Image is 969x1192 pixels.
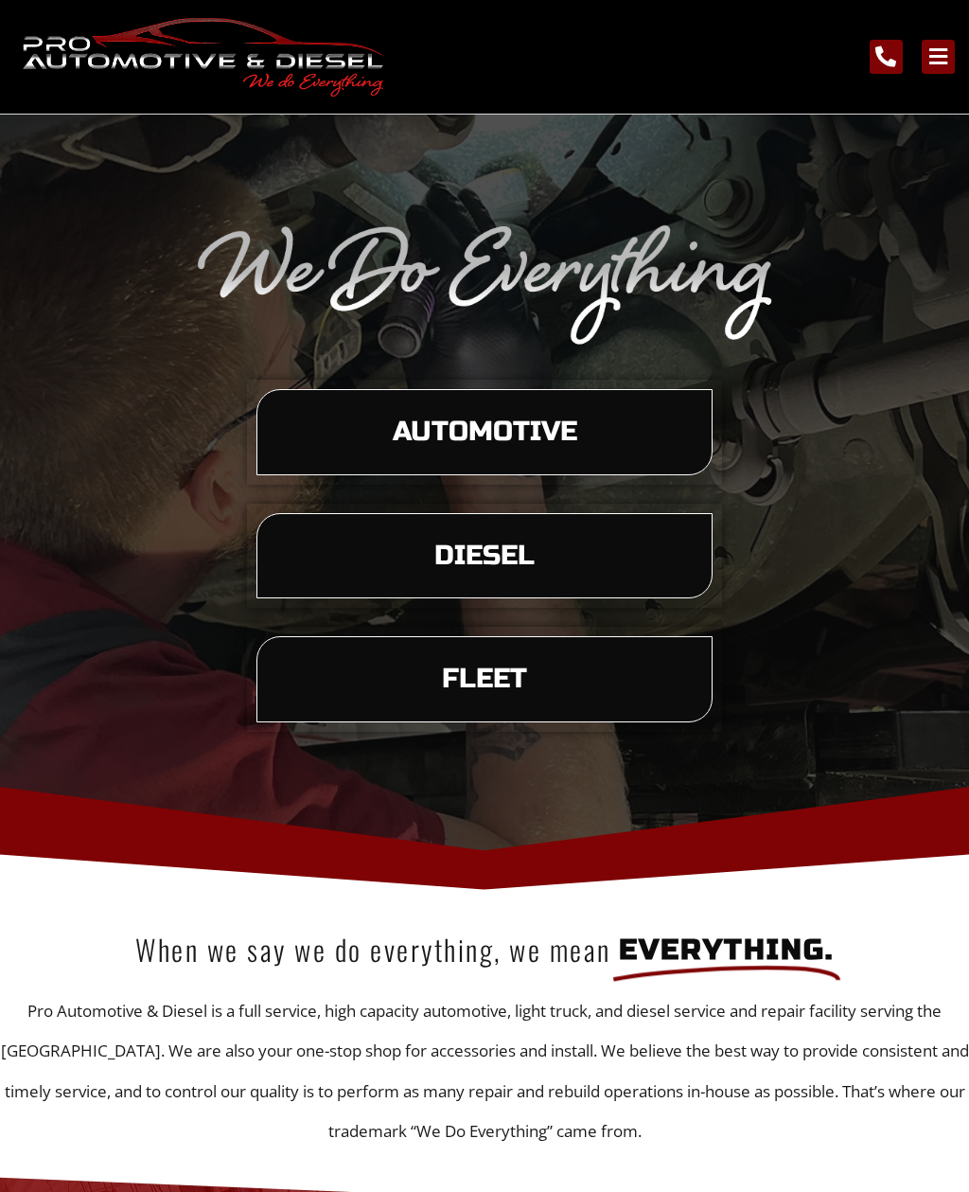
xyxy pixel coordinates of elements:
img: The image displays the phrase "We Do Everything" in a silver, cursive font on a transparent backg... [194,217,775,347]
img: Logo for "Pro Automotive & Diesel" with a red outline of a car above the text and the slogan "We ... [14,14,391,99]
a: learn more about our fleet services [256,636,713,722]
a: call the shop [870,40,903,73]
span: Fleet [442,666,527,693]
span: When we say we do everything, we mean [135,928,611,970]
span: everything. [619,927,834,972]
a: learn more about our diesel services [256,513,713,599]
a: pro automotive and diesel home page [14,14,391,99]
span: Automotive [393,418,577,446]
a: learn more about our automotive services [256,389,713,475]
a: main navigation menu [922,40,955,73]
span: Diesel [434,543,535,570]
